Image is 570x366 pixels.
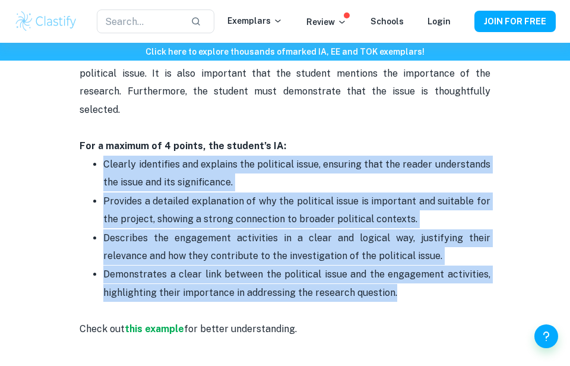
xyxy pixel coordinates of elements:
[103,229,490,266] p: Describes the engagement activities in a clear and logical way, justifying their relevance and ho...
[370,17,404,26] a: Schools
[80,47,490,119] p: This criterion looks at how effectively the student identifies and explores the selected politica...
[427,17,451,26] a: Login
[2,45,568,58] h6: Click here to explore thousands of marked IA, EE and TOK exemplars !
[97,10,181,33] input: Search...
[103,156,490,192] p: Clearly identifies and explains the political issue, ensuring that the reader understands the iss...
[227,14,283,27] p: Exemplars
[474,11,556,32] button: JOIN FOR FREE
[306,15,347,29] p: Review
[125,323,184,335] a: this example
[80,302,490,338] p: Check out for better understanding
[80,140,286,152] strong: For a maximum of 4 points, the student’s IA:
[103,266,490,302] p: Demonstrates a clear link between the political issue and the engagement activities, highlighting...
[14,10,78,33] img: Clastify logo
[295,323,297,335] span: .
[534,324,558,348] button: Help and Feedback
[103,193,490,229] p: Provides a detailed explanation of why the political issue is important and suitable for the proj...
